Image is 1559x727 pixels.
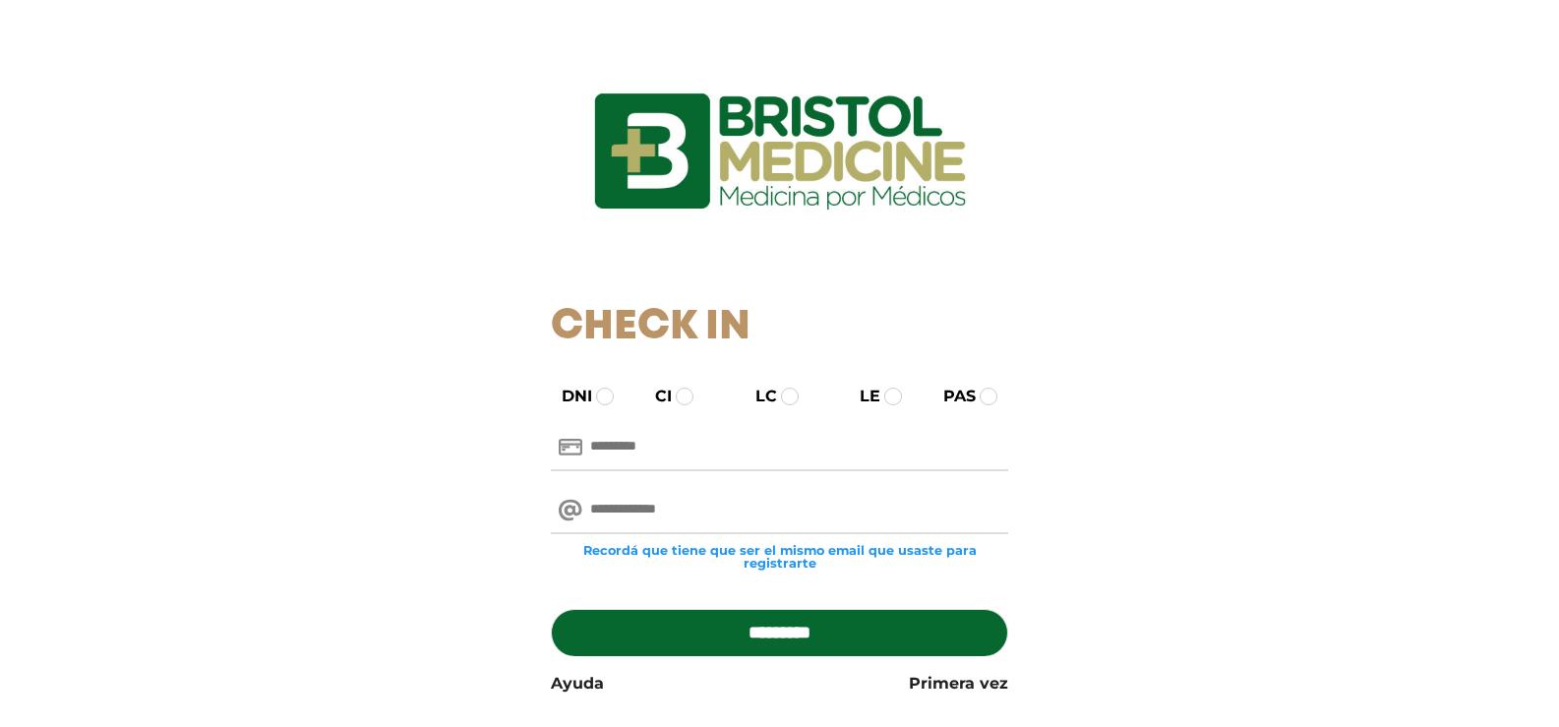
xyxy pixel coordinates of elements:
[637,385,672,408] label: CI
[551,303,1008,352] h1: Check In
[738,385,777,408] label: LC
[909,672,1008,696] a: Primera vez
[551,544,1008,570] small: Recordá que tiene que ser el mismo email que usaste para registrarte
[514,24,1046,279] img: logo_ingresarbristol.jpg
[842,385,880,408] label: LE
[551,672,604,696] a: Ayuda
[926,385,976,408] label: PAS
[544,385,592,408] label: DNI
